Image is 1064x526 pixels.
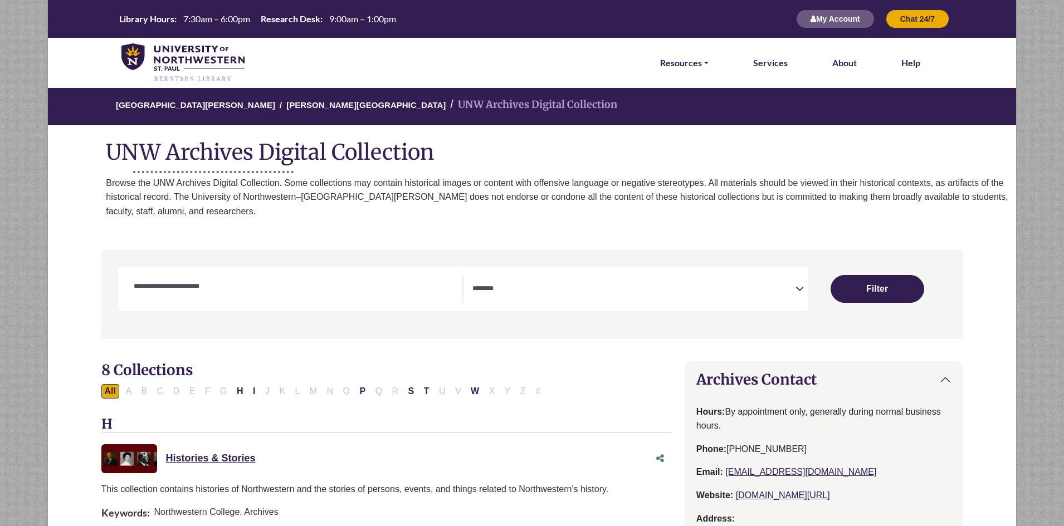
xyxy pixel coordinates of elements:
[696,442,951,456] p: [PHONE_NUMBER]
[115,13,177,24] th: Library Hours:
[115,13,401,26] a: Hours Today
[696,407,725,416] strong: Hours:
[472,285,795,294] textarea: Search
[121,43,245,82] img: library_home
[886,9,949,28] button: Chat 24/7
[696,490,733,500] strong: Website:
[250,384,258,399] button: Filter Results I
[154,505,279,521] span: Northwestern College, Archives
[101,416,671,433] h3: H
[48,131,1016,165] h1: UNW Archives Digital Collection
[101,386,545,395] div: Alpha-list to filter by first letter of database name
[166,453,256,464] a: Histories & Stories
[725,467,876,476] a: [EMAIL_ADDRESS][DOMAIN_NAME]
[696,405,951,433] p: By appointment only, generally during normal business hours.
[233,384,247,399] button: Filter Results H
[256,13,323,24] th: Research Desk:
[696,467,723,476] strong: Email:
[357,384,369,399] button: Filter Results P
[446,97,617,113] li: UNW Archives Digital Collection
[101,505,150,521] span: Keywords:
[649,448,671,469] button: Share this Asset
[116,99,275,110] a: [GEOGRAPHIC_DATA][PERSON_NAME]
[47,87,1016,125] nav: breadcrumb
[886,14,949,23] a: Chat 24/7
[329,13,396,24] span: 9:00am – 1:00pm
[421,384,433,399] button: Filter Results T
[106,176,1016,219] p: Browse the UNW Archives Digital Collection. Some collections may contain historical images or con...
[696,514,735,523] strong: Address:
[832,56,857,70] a: About
[405,384,418,399] button: Filter Results S
[467,384,482,399] button: Filter Results W
[101,384,119,399] button: All
[901,56,920,70] a: Help
[831,275,924,303] button: Submit for Search Results
[736,490,830,500] a: [DOMAIN_NAME][URL]
[101,250,963,340] nav: Search filters
[127,280,463,293] input: Collection Title/Keyword
[796,14,875,23] a: My Account
[696,444,726,454] strong: Phone:
[796,9,875,28] button: My Account
[753,56,788,70] a: Services
[101,482,671,496] p: This collection contains histories of Northwestern and the stories of persons, events, and things...
[685,362,963,397] button: Archives Contact
[101,361,193,379] span: 8 Collections
[660,56,709,70] a: Resources
[115,13,401,23] table: Hours Today
[286,99,446,110] a: [PERSON_NAME][GEOGRAPHIC_DATA]
[183,13,250,24] span: 7:30am – 6:00pm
